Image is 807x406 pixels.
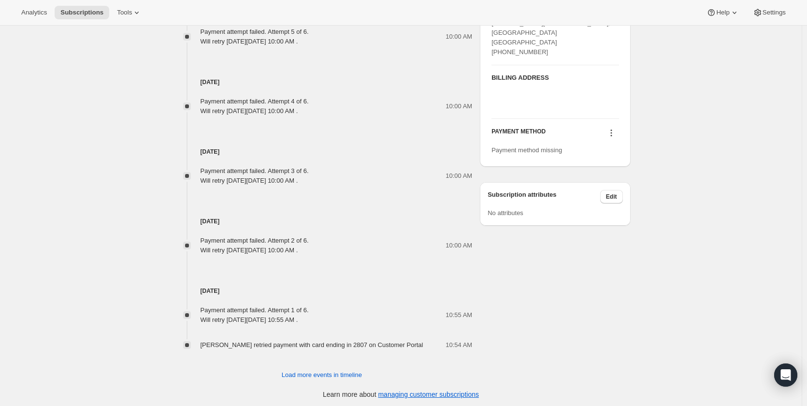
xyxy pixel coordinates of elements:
[600,190,623,203] button: Edit
[60,9,103,16] span: Subscriptions
[323,390,479,399] p: Learn more about
[282,370,362,380] span: Load more events in timeline
[55,6,109,19] button: Subscriptions
[488,209,523,217] span: No attributes
[491,146,562,154] span: Payment method missing
[117,9,132,16] span: Tools
[491,73,619,83] h3: BILLING ADDRESS
[21,9,47,16] span: Analytics
[201,236,309,255] div: Payment attempt failed. Attempt 2 of 6. Will retry [DATE][DATE] 10:00 AM .
[201,97,309,116] div: Payment attempt failed. Attempt 4 of 6. Will retry [DATE][DATE] 10:00 AM .
[716,9,729,16] span: Help
[488,190,600,203] h3: Subscription attributes
[491,128,546,141] h3: PAYMENT METHOD
[172,286,473,296] h4: [DATE]
[747,6,792,19] button: Settings
[446,32,472,42] span: 10:00 AM
[491,10,610,56] span: [PERSON_NAME]*MIX* [PERSON_NAME][GEOGRAPHIC_DATA], [GEOGRAPHIC_DATA] [GEOGRAPHIC_DATA] [PHONE_NUM...
[111,6,147,19] button: Tools
[276,367,368,383] button: Load more events in timeline
[446,241,472,250] span: 10:00 AM
[172,77,473,87] h4: [DATE]
[201,305,309,325] div: Payment attempt failed. Attempt 1 of 6. Will retry [DATE][DATE] 10:55 AM .
[763,9,786,16] span: Settings
[701,6,745,19] button: Help
[606,193,617,201] span: Edit
[446,310,472,320] span: 10:55 AM
[201,341,423,348] span: [PERSON_NAME] retried payment with card ending in 2807 on Customer Portal
[201,166,309,186] div: Payment attempt failed. Attempt 3 of 6. Will retry [DATE][DATE] 10:00 AM .
[446,340,472,350] span: 10:54 AM
[446,101,472,111] span: 10:00 AM
[172,217,473,226] h4: [DATE]
[172,147,473,157] h4: [DATE]
[201,27,309,46] div: Payment attempt failed. Attempt 5 of 6. Will retry [DATE][DATE] 10:00 AM .
[446,171,472,181] span: 10:00 AM
[774,363,797,387] div: Open Intercom Messenger
[15,6,53,19] button: Analytics
[378,391,479,398] a: managing customer subscriptions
